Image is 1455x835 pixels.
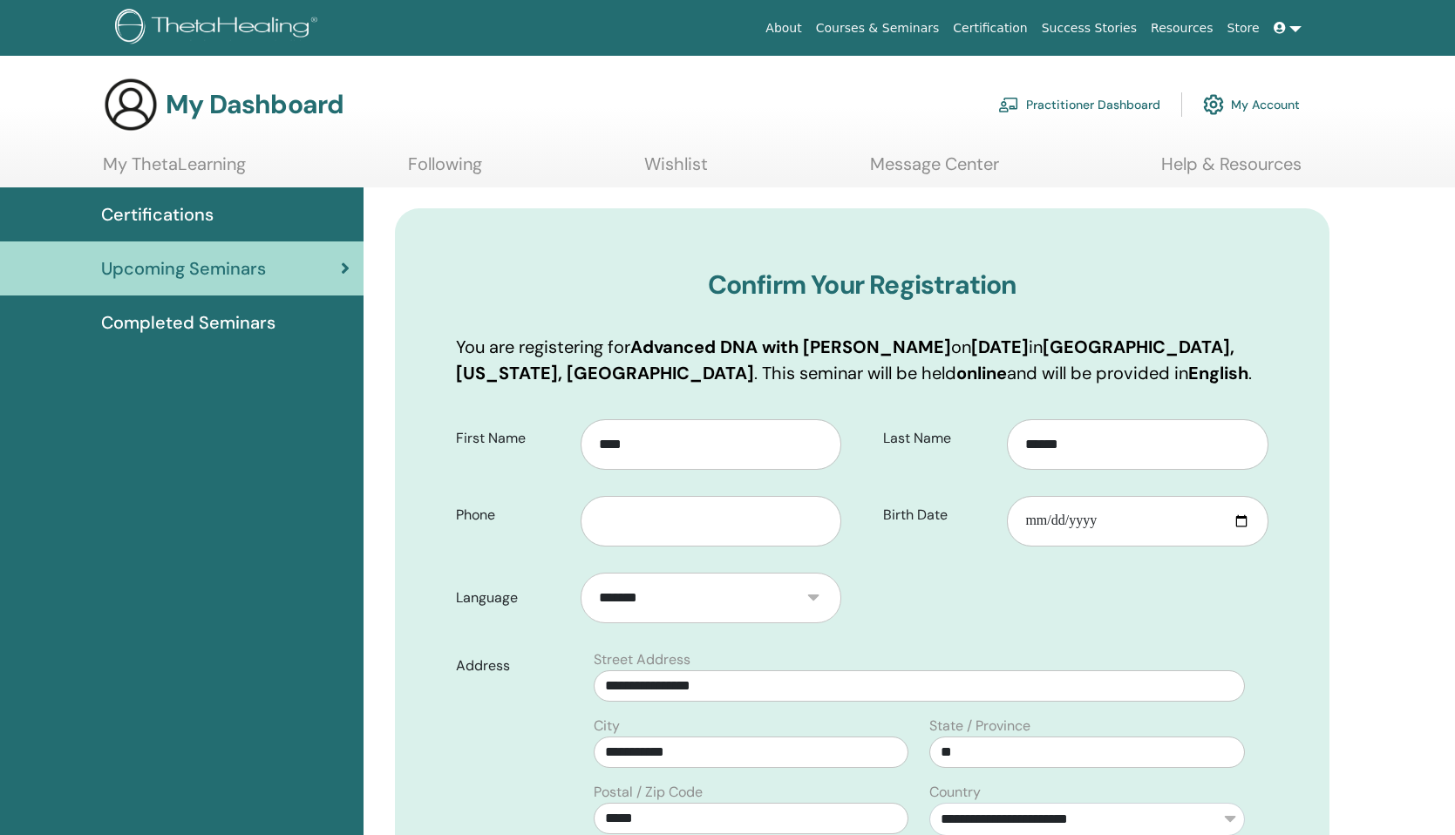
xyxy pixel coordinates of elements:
span: Completed Seminars [101,309,275,336]
a: About [758,12,808,44]
b: English [1188,362,1248,384]
a: Wishlist [644,153,708,187]
a: Resources [1144,12,1220,44]
img: logo.png [115,9,323,48]
label: Address [443,649,582,682]
label: Birth Date [870,499,1007,532]
a: Store [1220,12,1267,44]
label: Postal / Zip Code [594,782,703,803]
label: City [594,716,620,737]
a: Help & Resources [1161,153,1302,187]
img: chalkboard-teacher.svg [998,97,1019,112]
b: online [956,362,1007,384]
label: Phone [443,499,580,532]
a: Courses & Seminars [809,12,947,44]
label: First Name [443,422,580,455]
img: cog.svg [1203,90,1224,119]
a: Success Stories [1035,12,1144,44]
h3: Confirm Your Registration [456,269,1268,301]
a: Practitioner Dashboard [998,85,1160,124]
h3: My Dashboard [166,89,343,120]
label: State / Province [929,716,1030,737]
a: Message Center [870,153,999,187]
b: Advanced DNA with [PERSON_NAME] [630,336,951,358]
a: My ThetaLearning [103,153,246,187]
label: Last Name [870,422,1007,455]
a: Following [408,153,482,187]
label: Language [443,581,580,614]
a: My Account [1203,85,1300,124]
span: Upcoming Seminars [101,255,266,282]
a: Certification [946,12,1034,44]
b: [DATE] [971,336,1029,358]
label: Street Address [594,649,690,670]
img: generic-user-icon.jpg [103,77,159,132]
label: Country [929,782,981,803]
p: You are registering for on in . This seminar will be held and will be provided in . [456,334,1268,386]
span: Certifications [101,201,214,227]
